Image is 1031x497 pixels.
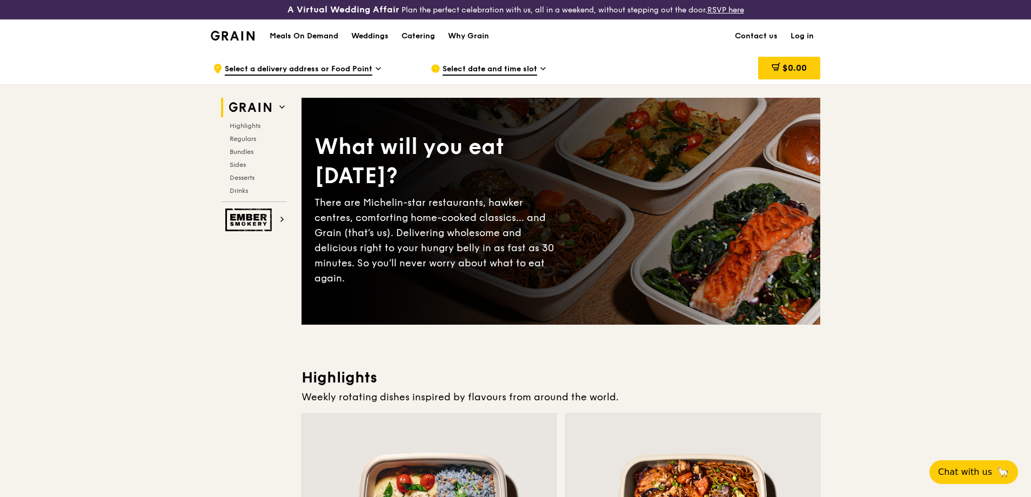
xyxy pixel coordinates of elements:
[443,64,537,76] span: Select date and time slot
[225,209,275,231] img: Ember Smokery web logo
[230,135,256,143] span: Regulars
[230,148,253,156] span: Bundles
[929,460,1018,484] button: Chat with us🦙
[230,161,246,169] span: Sides
[401,20,435,52] div: Catering
[728,20,784,52] a: Contact us
[211,31,255,41] img: Grain
[345,20,395,52] a: Weddings
[441,20,496,52] a: Why Grain
[230,122,260,130] span: Highlights
[225,64,372,76] span: Select a delivery address or Food Point
[314,132,561,191] div: What will you eat [DATE]?
[395,20,441,52] a: Catering
[351,20,389,52] div: Weddings
[784,20,820,52] a: Log in
[204,4,827,15] div: Plan the perfect celebration with us, all in a weekend, without stepping out the door.
[270,31,338,42] h1: Meals On Demand
[302,368,820,387] h3: Highlights
[782,63,807,73] span: $0.00
[996,466,1009,479] span: 🦙
[230,174,255,182] span: Desserts
[225,98,275,117] img: Grain web logo
[230,187,248,194] span: Drinks
[707,5,744,15] a: RSVP here
[314,195,561,286] div: There are Michelin-star restaurants, hawker centres, comforting home-cooked classics… and Grain (...
[211,19,255,51] a: GrainGrain
[287,4,399,15] h3: A Virtual Wedding Affair
[938,466,992,479] span: Chat with us
[302,389,820,405] div: Weekly rotating dishes inspired by flavours from around the world.
[448,20,489,52] div: Why Grain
